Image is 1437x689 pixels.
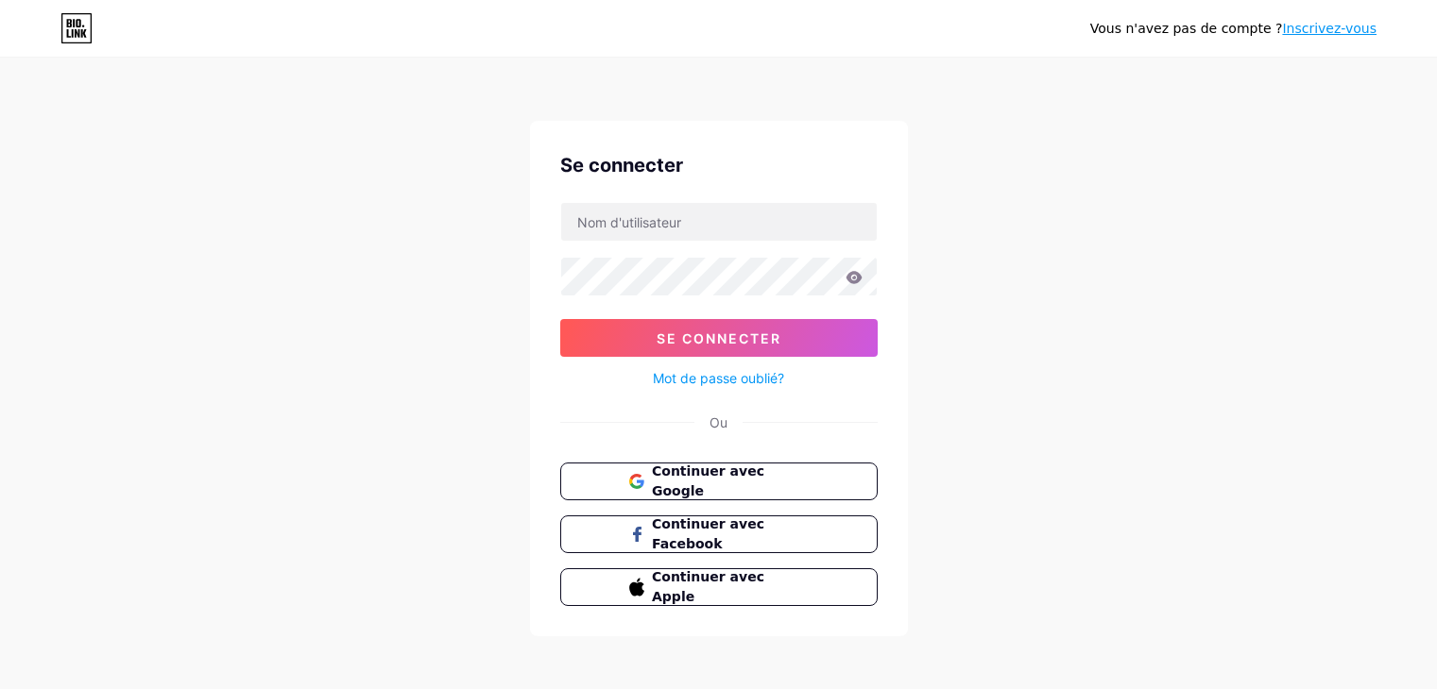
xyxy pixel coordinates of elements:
font: Se connecter [657,330,781,346]
input: Nom d'utilisateur [561,203,877,241]
button: Continuer avec Facebook [560,515,878,553]
font: Ou [710,414,727,430]
a: Mot de passe oublié? [653,368,784,388]
a: Inscrivez-vous [1282,21,1377,36]
font: Continuer avec Google [652,463,764,498]
button: Continuer avec Google [560,462,878,500]
font: Continuer avec Apple [652,569,764,604]
font: Continuer avec Facebook [652,516,764,551]
font: Se connecter [560,154,683,176]
font: Vous n'avez pas de compte ? [1090,21,1283,36]
button: Continuer avec Apple [560,568,878,606]
button: Se connecter [560,319,878,357]
font: Mot de passe oublié? [653,370,784,386]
